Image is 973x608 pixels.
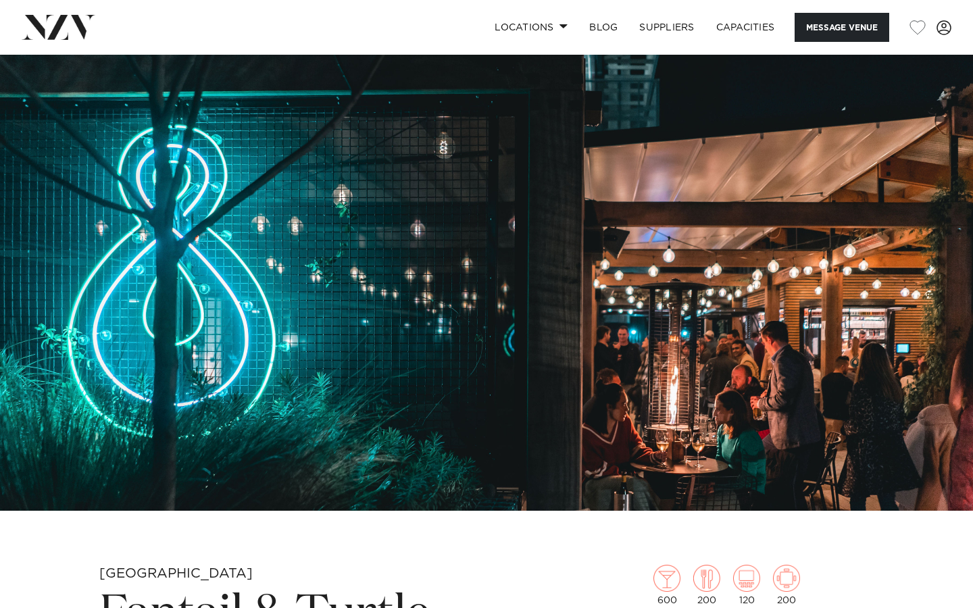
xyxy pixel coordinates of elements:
[22,15,95,39] img: nzv-logo.png
[484,13,578,42] a: Locations
[773,565,800,592] img: meeting.png
[653,565,680,605] div: 600
[733,565,760,605] div: 120
[705,13,786,42] a: Capacities
[628,13,705,42] a: SUPPLIERS
[773,565,800,605] div: 200
[99,567,253,580] small: [GEOGRAPHIC_DATA]
[693,565,720,605] div: 200
[693,565,720,592] img: dining.png
[733,565,760,592] img: theatre.png
[653,565,680,592] img: cocktail.png
[795,13,889,42] button: Message Venue
[578,13,628,42] a: BLOG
